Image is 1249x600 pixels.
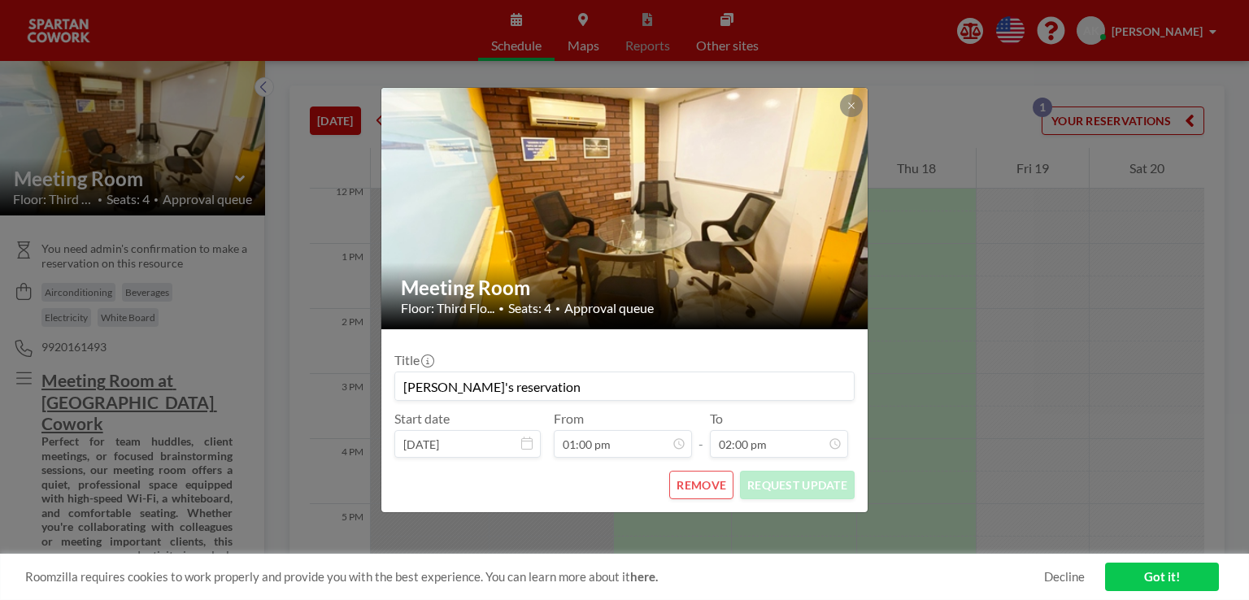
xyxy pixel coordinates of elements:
[508,300,551,316] span: Seats: 4
[564,300,654,316] span: Approval queue
[698,416,703,452] span: -
[630,569,658,584] a: here.
[401,276,850,300] h2: Meeting Room
[401,300,494,316] span: Floor: Third Flo...
[710,411,723,427] label: To
[1044,569,1085,585] a: Decline
[395,372,854,400] input: (No title)
[394,411,450,427] label: Start date
[669,471,733,499] button: REMOVE
[394,352,433,368] label: Title
[1105,563,1219,591] a: Got it!
[381,25,869,391] img: 537.jpg
[554,411,584,427] label: From
[25,569,1044,585] span: Roomzilla requires cookies to work properly and provide you with the best experience. You can lea...
[498,302,504,315] span: •
[555,303,560,314] span: •
[740,471,855,499] button: REQUEST UPDATE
